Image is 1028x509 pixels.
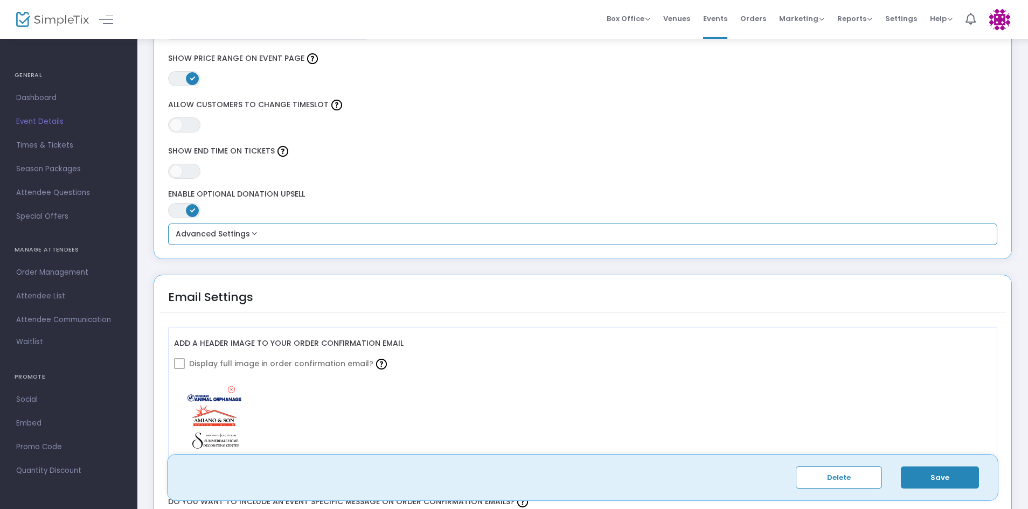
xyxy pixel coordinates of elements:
[16,440,121,454] span: Promo Code
[703,5,727,32] span: Events
[16,393,121,407] span: Social
[16,464,121,478] span: Quantity Discount
[15,366,123,388] h4: PROMOTE
[16,337,43,347] span: Waitlist
[189,354,390,373] span: Display full image in order confirmation email?
[172,228,994,241] button: Advanced Settings
[16,313,121,327] span: Attendee Communication
[277,146,288,157] img: question-mark
[168,288,253,320] div: Email Settings
[15,65,123,86] h4: GENERAL
[168,190,998,199] label: Enable Optional Donation Upsell
[901,466,979,489] button: Save
[16,91,121,105] span: Dashboard
[16,138,121,152] span: Times & Tickets
[740,5,766,32] span: Orders
[168,97,998,113] label: Allow Customers to Change Timeslot
[331,100,342,110] img: question-mark
[16,416,121,430] span: Embed
[16,210,121,224] span: Special Offers
[837,13,872,24] span: Reports
[16,266,121,280] span: Order Management
[16,162,121,176] span: Season Packages
[15,239,123,261] h4: MANAGE ATTENDEES
[885,5,917,32] span: Settings
[779,13,824,24] span: Marketing
[607,13,650,24] span: Box Office
[376,359,387,369] img: question-mark
[168,51,998,67] label: Show Price Range on Event Page
[16,289,121,303] span: Attendee List
[307,53,318,64] img: question-mark
[16,115,121,129] span: Event Details
[190,207,195,213] span: ON
[190,75,195,80] span: ON
[168,143,998,159] label: Show End Time on Tickets
[796,466,882,489] button: Delete
[930,13,953,24] span: Help
[517,497,528,507] img: question-mark
[663,5,690,32] span: Venues
[174,333,404,355] label: Add a header image to your order confirmation email
[174,380,255,461] img: EventLogosVAO.png
[16,186,121,200] span: Attendee Questions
